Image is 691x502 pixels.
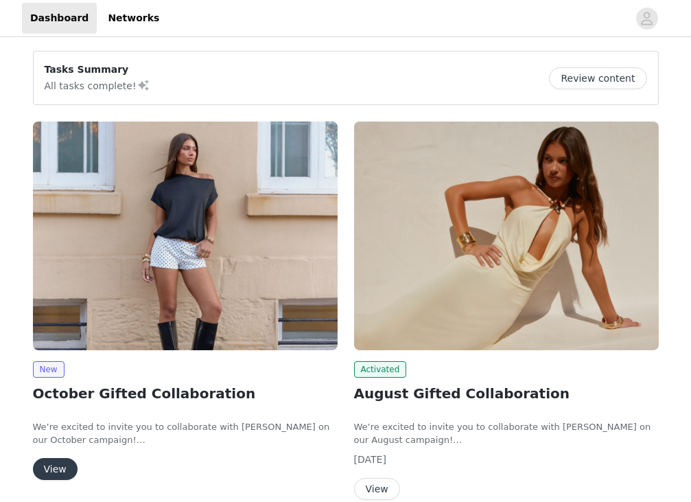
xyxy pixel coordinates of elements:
[22,3,97,34] a: Dashboard
[354,478,400,500] button: View
[354,420,659,447] p: We’re excited to invite you to collaborate with [PERSON_NAME] on our August campaign!
[33,420,338,447] p: We’re excited to invite you to collaborate with [PERSON_NAME] on our October campaign!
[354,454,386,465] span: [DATE]
[45,77,150,93] p: All tasks complete!
[33,458,78,480] button: View
[354,484,400,494] a: View
[33,361,65,378] span: New
[354,361,407,378] span: Activated
[640,8,653,30] div: avatar
[33,383,338,404] h2: October Gifted Collaboration
[99,3,167,34] a: Networks
[354,122,659,350] img: Peppermayo AUS
[354,383,659,404] h2: August Gifted Collaboration
[45,62,150,77] p: Tasks Summary
[33,122,338,350] img: Peppermayo AUS
[549,67,646,89] button: Review content
[33,464,78,475] a: View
